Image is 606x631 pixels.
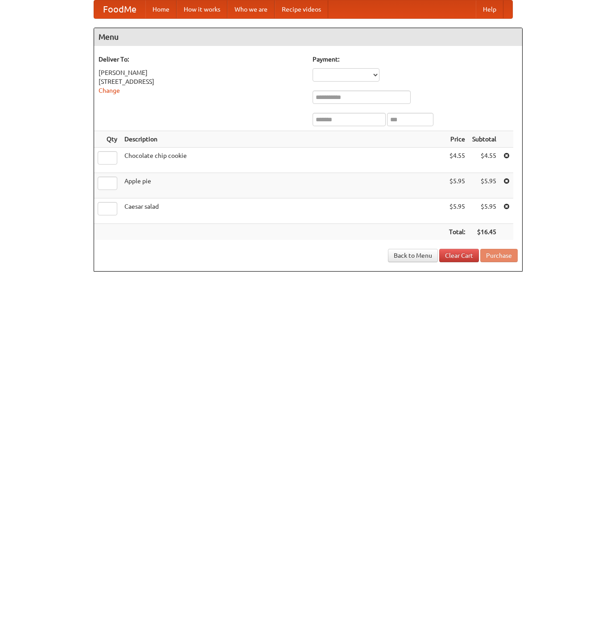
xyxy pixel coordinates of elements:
[94,28,522,46] h4: Menu
[480,249,518,262] button: Purchase
[99,87,120,94] a: Change
[94,131,121,148] th: Qty
[445,224,469,240] th: Total:
[99,55,304,64] h5: Deliver To:
[121,198,445,224] td: Caesar salad
[275,0,328,18] a: Recipe videos
[445,148,469,173] td: $4.55
[145,0,177,18] a: Home
[445,131,469,148] th: Price
[177,0,227,18] a: How it works
[99,77,304,86] div: [STREET_ADDRESS]
[469,173,500,198] td: $5.95
[227,0,275,18] a: Who we are
[469,224,500,240] th: $16.45
[121,173,445,198] td: Apple pie
[313,55,518,64] h5: Payment:
[94,0,145,18] a: FoodMe
[469,148,500,173] td: $4.55
[445,173,469,198] td: $5.95
[445,198,469,224] td: $5.95
[476,0,503,18] a: Help
[439,249,479,262] a: Clear Cart
[121,131,445,148] th: Description
[469,131,500,148] th: Subtotal
[469,198,500,224] td: $5.95
[388,249,438,262] a: Back to Menu
[99,68,304,77] div: [PERSON_NAME]
[121,148,445,173] td: Chocolate chip cookie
